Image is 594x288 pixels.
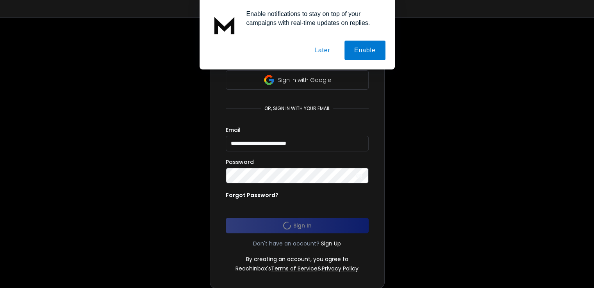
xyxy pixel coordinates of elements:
p: By creating an account, you agree to [246,255,348,263]
label: Email [226,127,241,133]
a: Terms of Service [271,265,318,272]
img: notification icon [209,9,240,41]
a: Privacy Policy [322,265,359,272]
p: ReachInbox's & [235,265,359,272]
div: Enable notifications to stay on top of your campaigns with real-time updates on replies. [240,9,385,27]
p: or, sign in with your email [261,105,333,112]
p: Sign in with Google [278,76,331,84]
p: Don't have an account? [253,240,319,247]
a: Sign Up [321,240,341,247]
button: Later [305,41,340,60]
button: Sign in with Google [226,70,369,90]
button: Enable [344,41,385,60]
p: Forgot Password? [226,191,278,199]
label: Password [226,159,254,165]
